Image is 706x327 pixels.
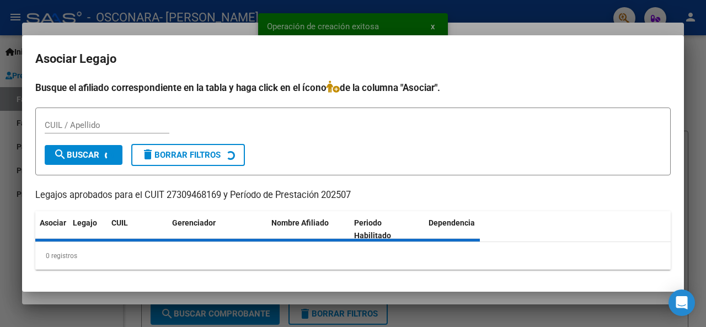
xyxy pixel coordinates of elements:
div: Open Intercom Messenger [668,290,695,316]
span: Buscar [54,150,99,160]
span: Legajo [73,218,97,227]
button: Borrar Filtros [131,144,245,166]
div: 0 registros [35,242,671,270]
datatable-header-cell: Legajo [68,211,107,248]
datatable-header-cell: Gerenciador [168,211,267,248]
h4: Busque el afiliado correspondiente en la tabla y haga click en el ícono de la columna "Asociar". [35,81,671,95]
h2: Asociar Legajo [35,49,671,69]
span: Dependencia [429,218,475,227]
span: Borrar Filtros [141,150,221,160]
span: Nombre Afiliado [271,218,329,227]
span: CUIL [111,218,128,227]
mat-icon: search [54,148,67,161]
span: Periodo Habilitado [354,218,391,240]
datatable-header-cell: Nombre Afiliado [267,211,350,248]
datatable-header-cell: Dependencia [424,211,507,248]
button: Buscar [45,145,122,165]
datatable-header-cell: Periodo Habilitado [350,211,424,248]
span: Gerenciador [172,218,216,227]
p: Legajos aprobados para el CUIT 27309468169 y Período de Prestación 202507 [35,189,671,202]
datatable-header-cell: CUIL [107,211,168,248]
datatable-header-cell: Asociar [35,211,68,248]
span: Asociar [40,218,66,227]
mat-icon: delete [141,148,154,161]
